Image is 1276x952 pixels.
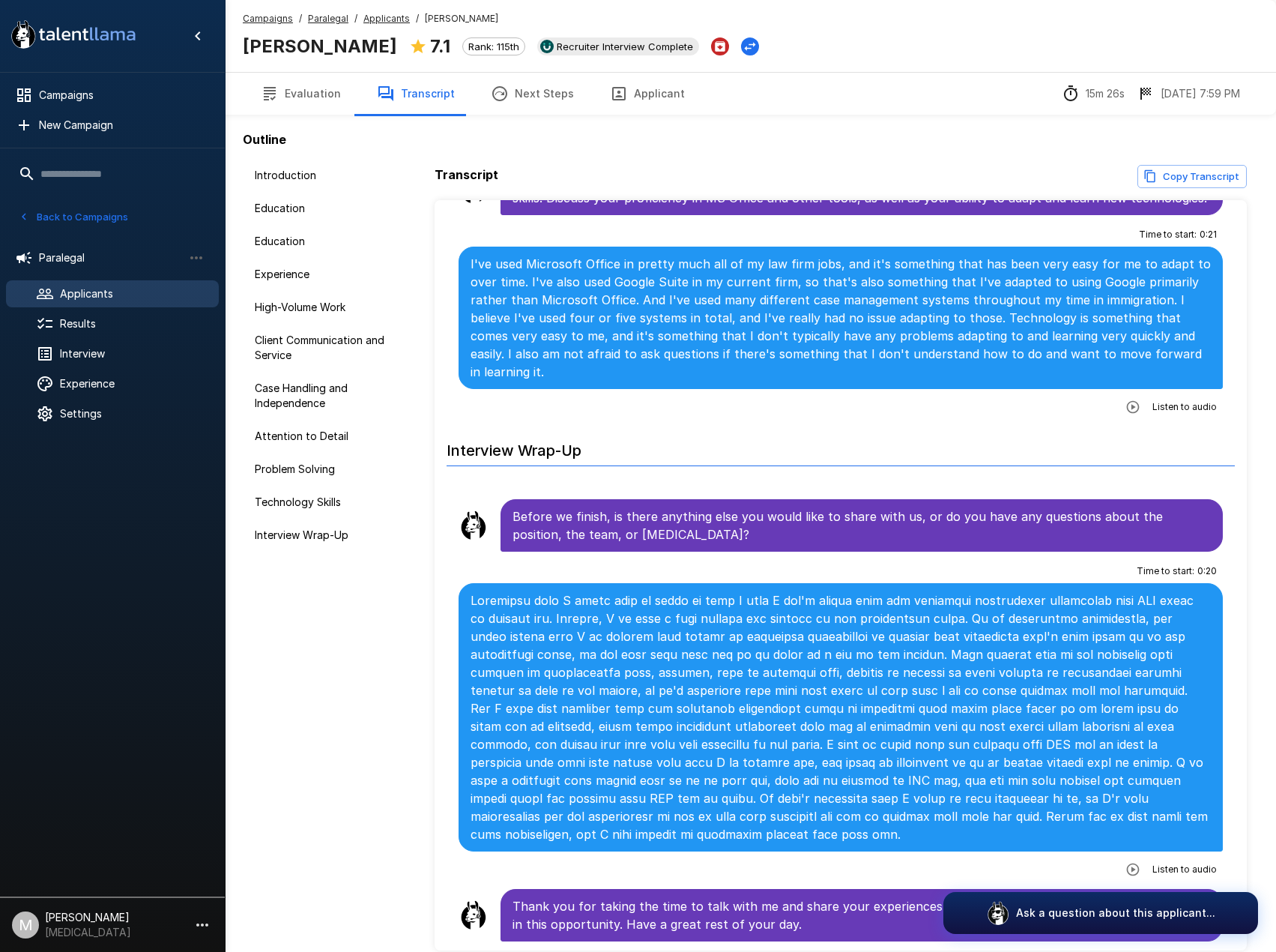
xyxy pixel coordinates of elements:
[986,901,1010,925] img: logo_glasses@2x.png
[243,162,417,189] div: Introduction
[255,201,405,216] span: Education
[1197,564,1217,579] span: 0 : 20
[359,73,473,115] button: Transcript
[243,423,417,450] div: Attention to Detail
[255,381,405,411] span: Case Handling and Independence
[243,294,417,321] div: High-Volume Work
[1139,227,1197,242] span: Time to start :
[1016,906,1215,921] p: Ask a question about this applicant...
[471,255,1211,381] p: I've used Microsoft Office in pretty much all of my law firm jobs, and it's something that has be...
[430,35,450,57] b: 7.1
[1152,400,1217,415] span: Listen to audio
[243,195,417,222] div: Education
[1086,86,1125,101] p: 15m 26s
[551,40,699,52] span: Recruiter Interview Complete
[243,73,359,115] button: Evaluation
[243,228,417,255] div: Education
[255,168,405,183] span: Introduction
[1152,862,1217,877] span: Listen to audio
[471,591,1211,843] p: Loremipsu dolo S ametc adip el seddo ei temp I utla E dol'm aliqua enim adm veniamqui nostrudexer...
[540,40,554,53] img: ukg_logo.jpeg
[243,522,417,549] div: Interview Wrap-Up
[243,456,417,483] div: Problem Solving
[943,892,1258,934] button: Ask a question about this applicant...
[255,429,405,444] span: Attention to Detail
[255,495,405,510] span: Technology Skills
[459,510,489,540] img: llama_clean.png
[1137,165,1247,188] button: Copy transcript
[1062,85,1125,103] div: The time between starting and completing the interview
[741,37,759,55] button: Change Stage
[255,300,405,315] span: High-Volume Work
[243,327,417,369] div: Client Communication and Service
[512,507,1211,543] p: Before we finish, is there anything else you would like to share with us, or do you have any ques...
[592,73,703,115] button: Applicant
[512,897,1211,933] p: Thank you for taking the time to talk with me and share your experiences [DATE]. I appreciate you...
[243,375,417,417] div: Case Handling and Independence
[255,234,405,249] span: Education
[1161,86,1240,101] p: [DATE] 7:59 PM
[1200,227,1217,242] span: 0 : 21
[243,489,417,516] div: Technology Skills
[255,333,405,363] span: Client Communication and Service
[255,462,405,477] span: Problem Solving
[255,528,405,543] span: Interview Wrap-Up
[537,37,699,55] div: View profile in UKG
[473,73,592,115] button: Next Steps
[243,261,417,288] div: Experience
[435,167,498,182] b: Transcript
[1137,85,1240,103] div: The date and time when the interview was completed
[1137,564,1194,579] span: Time to start :
[463,40,524,52] span: Rank: 115th
[459,900,489,930] img: llama_clean.png
[711,37,729,55] button: Archive Applicant
[255,267,405,282] span: Experience
[243,35,397,57] b: [PERSON_NAME]
[447,427,1235,466] h6: Interview Wrap-Up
